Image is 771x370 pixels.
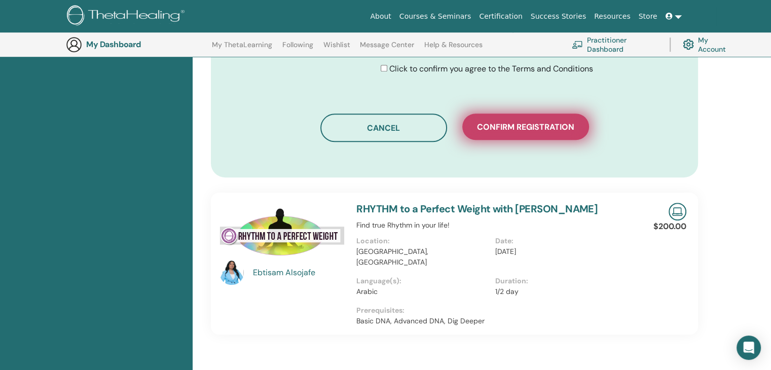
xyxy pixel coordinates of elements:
[477,122,574,132] span: Confirm registration
[475,7,526,26] a: Certification
[219,261,244,285] img: default.jpg
[367,123,400,133] span: Cancel
[495,246,628,257] p: [DATE]
[356,286,489,297] p: Arabic
[323,41,350,57] a: Wishlist
[282,41,313,57] a: Following
[462,114,589,140] button: Confirm registration
[572,33,657,56] a: Practitioner Dashboard
[737,336,761,360] div: Open Intercom Messenger
[683,36,694,52] img: cog.svg
[219,203,344,264] img: RHYTHM to a Perfect Weight
[356,220,634,231] p: Find true Rhythm in your life!
[66,36,82,53] img: generic-user-icon.jpg
[495,276,628,286] p: Duration:
[635,7,662,26] a: Store
[527,7,590,26] a: Success Stories
[366,7,395,26] a: About
[669,203,686,220] img: Live Online Seminar
[683,33,734,56] a: My Account
[320,114,447,142] button: Cancel
[653,220,686,233] p: $200.00
[360,41,414,57] a: Message Center
[572,41,583,49] img: chalkboard-teacher.svg
[424,41,483,57] a: Help & Resources
[356,316,634,326] p: Basic DNA, Advanced DNA, Dig Deeper
[495,236,628,246] p: Date:
[253,267,347,279] a: Ebtisam Alsojafe
[356,305,634,316] p: Prerequisites:
[389,63,593,74] span: Click to confirm you agree to the Terms and Conditions
[67,5,188,28] img: logo.png
[356,246,489,268] p: [GEOGRAPHIC_DATA], [GEOGRAPHIC_DATA]
[356,236,489,246] p: Location:
[495,286,628,297] p: 1/2 day
[356,276,489,286] p: Language(s):
[590,7,635,26] a: Resources
[395,7,475,26] a: Courses & Seminars
[356,202,598,215] a: RHYTHM to a Perfect Weight with [PERSON_NAME]
[212,41,272,57] a: My ThetaLearning
[86,40,188,49] h3: My Dashboard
